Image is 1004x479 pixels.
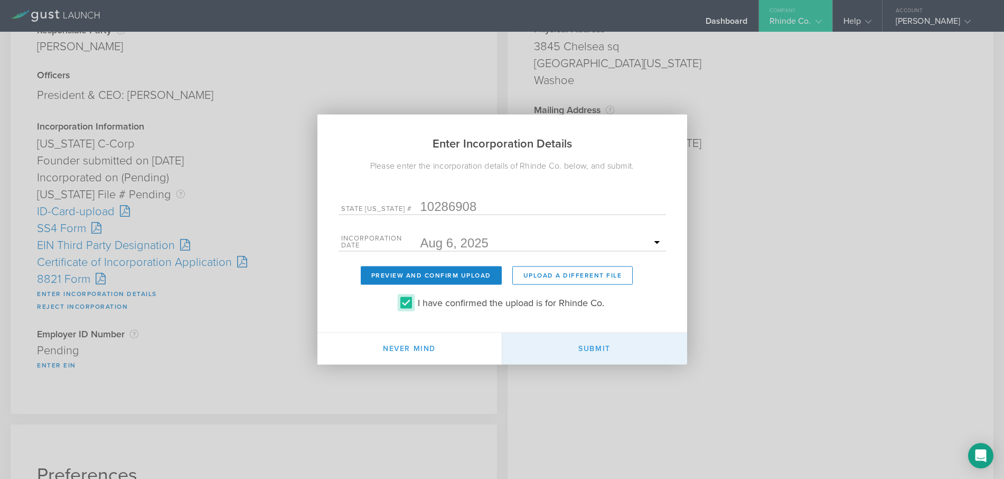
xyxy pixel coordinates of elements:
[317,333,502,365] button: Never mind
[968,443,993,468] div: Open Intercom Messenger
[512,266,633,285] button: Upload a different File
[418,294,604,310] label: I have confirmed the upload is for Rhinde Co.
[502,333,687,365] button: Submit
[317,115,687,160] h2: Enter Incorporation Details
[420,235,663,251] input: Required
[317,160,687,172] div: Please enter the incorporation details of Rhinde Co. below, and submit.
[341,206,420,215] label: State [US_STATE] #
[420,199,663,215] input: Required
[361,266,502,285] button: Preview and Confirm Upload
[341,235,420,251] label: Incorporation Date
